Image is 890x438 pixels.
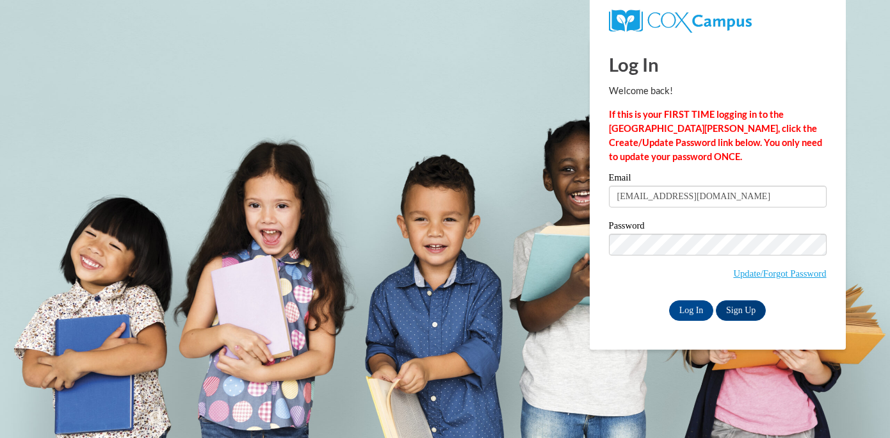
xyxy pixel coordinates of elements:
[609,109,822,162] strong: If this is your FIRST TIME logging in to the [GEOGRAPHIC_DATA][PERSON_NAME], click the Create/Upd...
[669,300,714,321] input: Log In
[716,300,766,321] a: Sign Up
[609,10,752,33] img: COX Campus
[609,173,827,186] label: Email
[609,51,827,77] h1: Log In
[609,221,827,234] label: Password
[733,268,826,279] a: Update/Forgot Password
[609,15,752,26] a: COX Campus
[609,84,827,98] p: Welcome back!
